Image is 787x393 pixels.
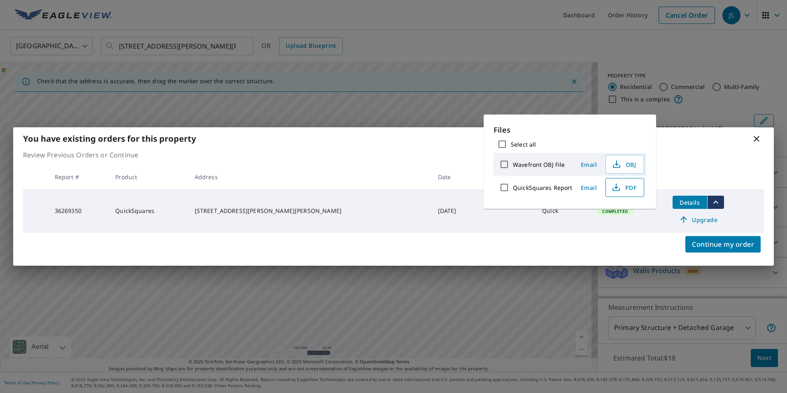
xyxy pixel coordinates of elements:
[611,182,637,192] span: PDF
[605,155,644,174] button: OBJ
[511,140,536,148] label: Select all
[678,199,702,206] span: Details
[605,178,644,197] button: PDF
[579,161,599,168] span: Email
[109,189,188,233] td: QuickSquares
[673,213,724,226] a: Upgrade
[579,184,599,192] span: Email
[431,165,480,189] th: Date
[431,189,480,233] td: [DATE]
[109,165,188,189] th: Product
[685,236,761,253] button: Continue my order
[576,181,602,194] button: Email
[23,133,196,144] b: You have existing orders for this property
[513,184,573,192] label: QuickSquares Report
[692,239,754,250] span: Continue my order
[479,165,536,189] th: Claim ID
[707,196,724,209] button: filesDropdownBtn-36269350
[48,165,109,189] th: Report #
[23,150,764,160] p: Review Previous Orders or Continue
[673,196,707,209] button: detailsBtn-36269350
[513,161,565,168] label: Wavefront OBJ File
[536,189,590,233] td: Quick
[195,207,425,215] div: [STREET_ADDRESS][PERSON_NAME][PERSON_NAME]
[597,208,632,214] span: Completed
[678,215,719,225] span: Upgrade
[188,165,431,189] th: Address
[48,189,109,233] td: 36269350
[611,159,637,169] span: OBJ
[494,124,646,136] p: Files
[576,158,602,171] button: Email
